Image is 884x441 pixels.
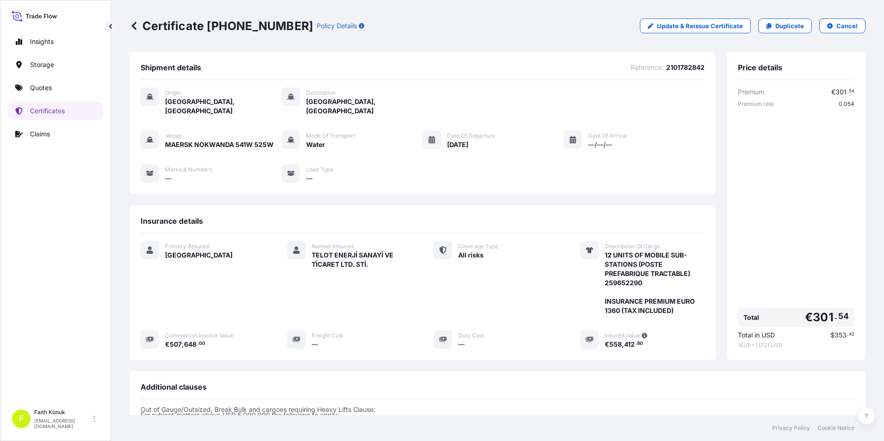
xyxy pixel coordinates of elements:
[738,342,854,349] span: 1 EUR = 1.1721 USD
[631,63,663,72] span: Reference :
[830,332,835,338] span: $
[306,89,336,97] span: Destination
[624,341,635,348] span: 412
[8,55,103,74] a: Storage
[165,341,170,348] span: €
[306,174,313,183] span: —
[835,313,837,319] span: .
[30,129,50,139] p: Claims
[835,89,847,95] span: 301
[657,21,743,31] p: Update & Reissue Certificate
[447,132,495,140] span: Date of Departure
[184,341,196,348] span: 648
[609,341,622,348] span: 558
[199,342,205,345] span: 00
[306,140,325,149] span: Water
[141,216,203,226] span: Insurance details
[165,251,233,260] span: [GEOGRAPHIC_DATA]
[8,32,103,51] a: Insights
[306,97,423,116] span: [GEOGRAPHIC_DATA], [GEOGRAPHIC_DATA]
[849,90,854,93] span: 54
[8,102,103,120] a: Certificates
[458,251,484,260] span: All risks
[19,414,24,423] span: F
[165,174,172,183] span: —
[847,333,848,336] span: .
[447,140,468,149] span: [DATE]
[738,63,782,72] span: Price details
[312,251,411,269] span: TELOT ENERJİ SANAYİ VE TİCARET LTD. STİ.
[141,63,201,72] span: Shipment details
[165,89,181,97] span: Origin
[588,132,627,140] span: Date of Arrival
[738,87,764,97] span: Premium
[34,409,92,416] p: Faith Konuk
[170,341,182,348] span: 507
[141,407,854,440] p: Out of Gauge/Outsized, Break Bulk and cargoes requiring Heavy Lifts Clause: For subject-matters a...
[306,166,333,173] span: Load Type
[197,342,198,345] span: .
[588,140,612,149] span: —/—/—
[838,313,849,319] span: 54
[835,332,847,338] span: 353
[637,342,643,345] span: 80
[165,243,209,250] span: Primary Assured
[458,332,484,339] span: Duty Cost
[622,341,624,348] span: ,
[605,341,609,348] span: €
[8,79,103,97] a: Quotes
[775,21,804,31] p: Duplicate
[605,243,660,250] span: Description Of Cargo
[839,100,854,108] span: 0.054
[30,83,52,92] p: Quotes
[738,331,775,340] span: Total in USD
[819,18,866,33] button: Cancel
[813,312,834,323] span: 301
[312,243,353,250] span: Named Assured
[666,63,705,72] span: 2101782842
[605,332,640,339] span: Insured Value
[605,251,705,315] span: 12 UNITS OF MOBILE SUB-STATIONS (POSTE PREFABRIQUE TRACTABLE) 259652290 INSURANCE PREMIUM EURO 13...
[458,243,498,250] span: Coverage Type
[458,340,465,349] span: —
[34,418,92,429] p: [EMAIL_ADDRESS][DOMAIN_NAME]
[635,342,637,345] span: .
[182,341,184,348] span: ,
[836,21,858,31] p: Cancel
[847,90,848,93] span: .
[165,166,212,173] span: Marks & Numbers
[640,18,751,33] a: Update & Reissue Certificate
[30,106,65,116] p: Certificates
[8,125,103,143] a: Claims
[165,132,182,140] span: Vessel
[141,382,207,392] span: Additional clauses
[129,18,313,33] p: Certificate [PHONE_NUMBER]
[849,333,854,336] span: 42
[165,97,282,116] span: [GEOGRAPHIC_DATA], [GEOGRAPHIC_DATA]
[165,332,233,339] span: Commercial Invoice Value
[317,21,357,31] p: Policy Details
[831,89,835,95] span: €
[165,140,274,149] span: MAERSK NOKWANDA 541W 525W
[30,60,54,69] p: Storage
[758,18,812,33] a: Duplicate
[30,37,54,46] p: Insights
[772,424,810,432] a: Privacy Policy
[743,313,759,322] span: Total
[805,312,813,323] span: €
[312,332,344,339] span: Freight Cost
[738,100,774,108] span: Premium rate
[306,132,355,140] span: Mode of Transport
[817,424,854,432] a: Cookie Notice
[312,340,318,349] span: —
